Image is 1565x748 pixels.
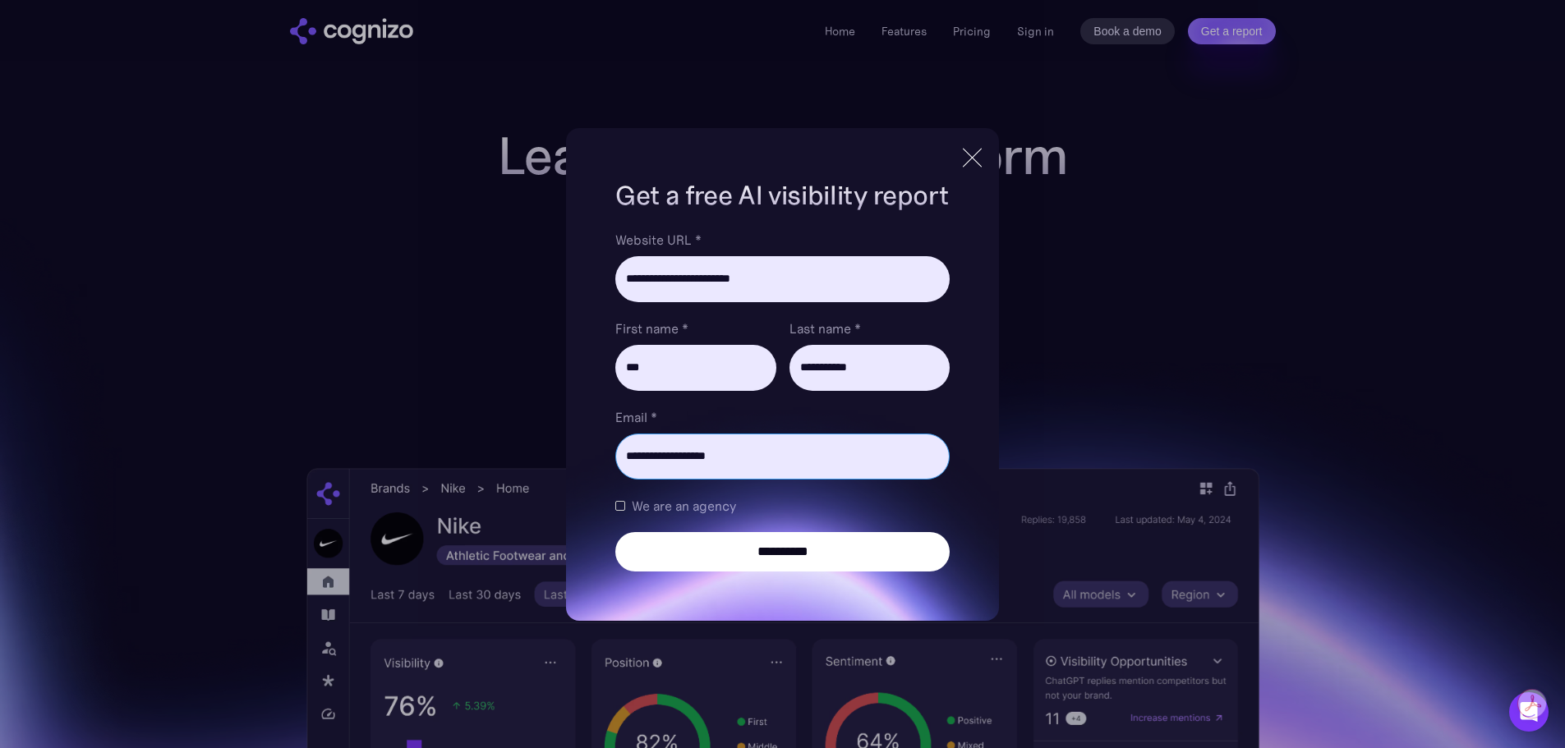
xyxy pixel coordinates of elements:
span: We are an agency [632,496,736,516]
label: Email * [615,407,949,427]
label: Website URL * [615,230,949,250]
h1: Get a free AI visibility report [615,177,949,213]
div: Open Intercom Messenger [1509,692,1549,732]
label: First name * [615,319,776,338]
label: Last name * [789,319,950,338]
form: Brand Report Form [615,230,949,571]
